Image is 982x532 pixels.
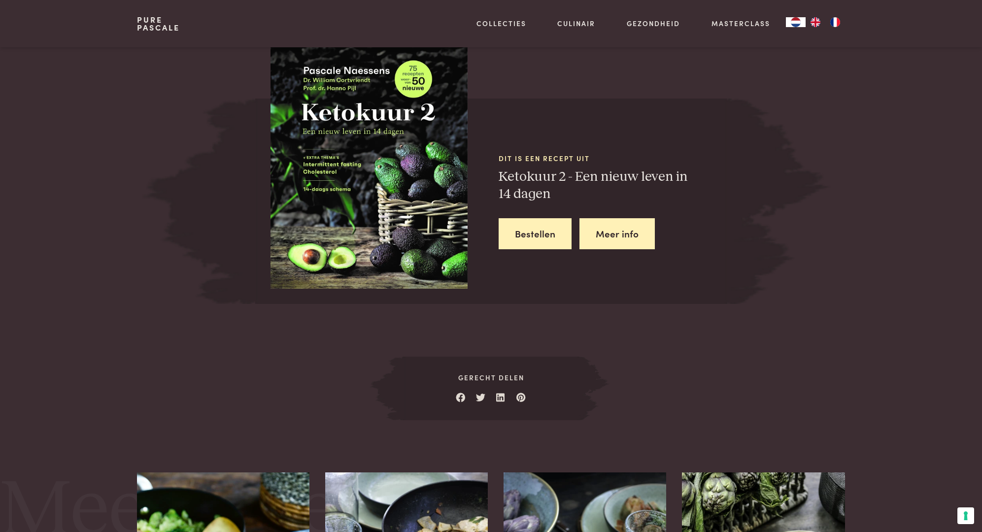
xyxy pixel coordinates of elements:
a: Meer info [579,218,655,249]
span: Dit is een recept uit [499,153,727,164]
a: FR [825,17,845,27]
h3: Ketokuur 2 - Een nieuw leven in 14 dagen [499,168,727,202]
a: EN [806,17,825,27]
div: Language [786,17,806,27]
a: Culinair [557,18,595,29]
ul: Language list [806,17,845,27]
a: PurePascale [137,16,180,32]
aside: Language selected: Nederlands [786,17,845,27]
span: Gerecht delen [403,372,579,383]
a: Bestellen [499,218,572,249]
button: Uw voorkeuren voor toestemming voor trackingtechnologieën [957,507,974,524]
a: Gezondheid [627,18,680,29]
a: Collecties [476,18,526,29]
a: Masterclass [711,18,770,29]
a: NL [786,17,806,27]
